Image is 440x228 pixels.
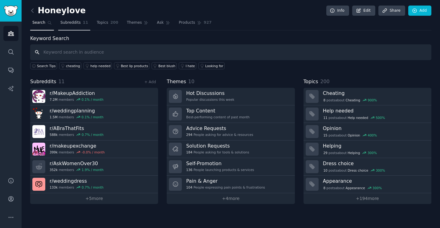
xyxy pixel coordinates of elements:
a: Cheating8postsaboutCheating900% [304,88,431,105]
img: weddingplanning [32,108,45,120]
a: r/makeupexchange399kmembers-0.0% / month [30,140,158,158]
div: People asking for advice & resources [186,132,253,137]
span: Ask [157,20,164,26]
div: members [50,115,104,119]
a: + Add [144,80,156,84]
div: Best-performing content of past month [186,115,250,119]
div: cheating [66,64,80,68]
span: 133k [50,185,58,189]
h3: Helping [323,143,427,149]
h3: Solution Requests [186,143,249,149]
div: members [50,97,104,102]
a: +194more [304,193,431,204]
a: Best blush [152,62,177,69]
a: r/ABraThatFits588kmembers0.7% / month [30,123,158,140]
div: Popular discussions this week [186,97,234,102]
a: Edit [352,6,375,16]
span: 7.2M [50,97,58,102]
h3: r/ MakeupAddiction [50,90,104,96]
h3: r/ weddingplanning [50,108,104,114]
a: Ask [155,18,172,31]
h3: Appearance [323,178,427,184]
h3: Opinion [323,125,427,132]
span: Topics [304,78,318,86]
h3: Advice Requests [186,125,253,132]
h3: Help needed [323,108,427,114]
div: 300 % [376,168,385,173]
div: I hate [185,64,195,68]
span: 11 [323,116,327,120]
h3: Dress choice [323,160,427,167]
img: weddingdress [32,178,45,191]
a: Hot DiscussionsPopular discussions this week [167,88,295,105]
a: r/AskWomenOver30352kmembers1.9% / month [30,158,158,176]
div: People launching products & services [186,168,254,172]
a: Topics200 [95,18,120,31]
a: Help needed11postsaboutHelp needed500% [304,105,431,123]
span: 184 [186,150,192,154]
img: GummySearch logo [4,6,18,16]
span: 10 [323,168,327,173]
span: 136 [186,168,192,172]
a: Self-Promotion136People launching products & services [167,158,295,176]
div: 400 % [368,133,377,137]
div: 500 % [376,116,385,120]
a: Share [378,6,405,16]
img: ABraThatFits [32,125,45,138]
div: 0.7 % / month [82,185,104,189]
h3: r/ ABraThatFits [50,125,104,132]
a: Search [30,18,54,31]
span: Help needed [348,116,368,120]
a: Themes [125,18,151,31]
span: 294 [186,132,192,137]
span: 352k [50,168,58,172]
div: post s about [323,185,382,191]
a: r/weddingplanning1.5Mmembers0.1% / month [30,105,158,123]
a: r/weddingdress133kmembers0.7% / month [30,176,158,193]
div: members [50,150,105,154]
div: post s about [323,97,377,103]
h3: r/ makeupexchange [50,143,105,149]
div: members [50,185,104,189]
div: post s about [323,168,386,173]
div: members [50,168,104,172]
a: Products927 [177,18,214,31]
a: +4more [167,193,295,204]
span: 8 [323,186,325,190]
span: 927 [204,20,212,26]
div: People expressing pain points & frustrations [186,185,265,189]
a: Best lip products [114,62,149,69]
div: Best blush [158,64,175,68]
h3: Pain & Anger [186,178,265,184]
div: Best lip products [121,64,148,68]
a: Looking for [198,62,225,69]
a: I hate [179,62,196,69]
span: Dress choice [348,168,368,173]
h3: Top Content [186,108,250,114]
div: 0.1 % / month [82,115,104,119]
a: Solution Requests184People asking for tools & solutions [167,140,295,158]
span: Topics [97,20,108,26]
div: post s about [323,150,377,156]
span: Opinion [348,133,360,137]
span: 200 [110,20,118,26]
span: Subreddits [60,20,81,26]
img: MakeupAddiction [32,90,45,103]
span: 15 [323,133,327,137]
a: Subreddits11 [58,18,90,31]
div: members [50,132,104,137]
a: Pain & Anger104People expressing pain points & frustrations [167,176,295,193]
div: -0.0 % / month [82,150,105,154]
span: 29 [323,151,327,155]
span: 8 [323,98,325,102]
a: Appearance8postsaboutAppearance300% [304,176,431,193]
h3: r/ AskWomenOver30 [50,160,104,167]
a: r/MakeupAddiction7.2Mmembers0.1% / month [30,88,158,105]
a: Info [326,6,349,16]
span: 1.5M [50,115,58,119]
div: Looking for [205,64,223,68]
input: Keyword search in audience [30,44,431,60]
span: Themes [127,20,142,26]
h3: Hot Discussions [186,90,234,96]
div: 300 % [368,151,377,155]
